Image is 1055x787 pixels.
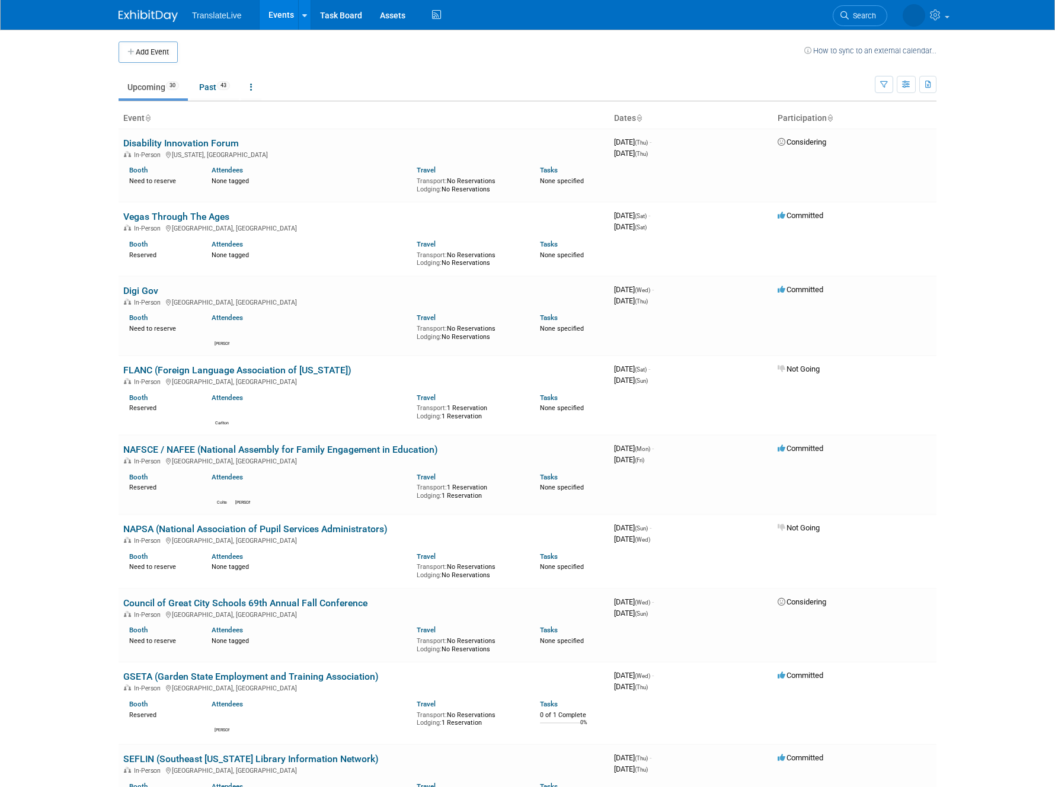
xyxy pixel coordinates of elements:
a: Tasks [540,313,558,322]
img: In-Person Event [124,767,131,773]
div: [GEOGRAPHIC_DATA], [GEOGRAPHIC_DATA] [123,456,605,465]
img: In-Person Event [124,611,131,617]
a: Travel [417,393,436,402]
span: - [652,597,654,606]
span: Lodging: [417,645,442,653]
span: [DATE] [614,609,648,618]
span: [DATE] [614,523,651,532]
a: Digi Gov [123,285,158,296]
div: No Reservations 1 Reservation [417,709,522,727]
span: - [652,444,654,453]
a: How to sync to an external calendar... [804,46,936,55]
div: Reserved [129,481,194,492]
a: Tasks [540,166,558,174]
span: (Wed) [635,287,650,293]
a: FLANC (Foreign Language Association of [US_STATE]) [123,364,351,376]
a: Sort by Participation Type [827,113,833,123]
span: [DATE] [614,764,648,773]
span: Transport: [417,177,447,185]
img: Becky Copeland [215,325,229,340]
a: Attendees [212,393,243,402]
span: Transport: [417,484,447,491]
span: (Mon) [635,446,650,452]
td: 0% [580,719,587,735]
span: In-Person [134,225,164,232]
a: Travel [417,313,436,322]
a: NAFSCE / NAFEE (National Assembly for Family Engagement in Education) [123,444,438,455]
div: Need to reserve [129,175,194,185]
span: Committed [778,671,823,680]
span: [DATE] [614,137,651,146]
span: (Thu) [635,151,648,157]
span: 30 [166,81,179,90]
span: [DATE] [614,597,654,606]
span: (Sun) [635,525,648,532]
span: (Thu) [635,755,648,762]
span: In-Person [134,767,164,775]
a: Search [833,5,887,26]
div: No Reservations No Reservations [417,322,522,341]
a: Tasks [540,393,558,402]
span: Lodging: [417,412,442,420]
span: Committed [778,444,823,453]
a: Booth [129,313,148,322]
img: In-Person Event [124,537,131,543]
img: Colte Swift [215,484,229,498]
span: (Thu) [635,766,648,773]
span: In-Person [134,458,164,465]
img: In-Person Event [124,299,131,305]
a: Travel [417,240,436,248]
a: Travel [417,626,436,634]
a: Travel [417,552,436,561]
span: - [652,285,654,294]
a: Booth [129,393,148,402]
span: - [652,671,654,680]
div: Need to reserve [129,322,194,333]
a: Booth [129,700,148,708]
span: None specified [540,484,584,491]
span: [DATE] [614,682,648,691]
div: Carlton Irvis [215,419,229,426]
a: Tasks [540,552,558,561]
span: (Sat) [635,224,647,231]
span: [DATE] [614,376,648,385]
div: [GEOGRAPHIC_DATA], [GEOGRAPHIC_DATA] [123,376,605,386]
span: - [650,137,651,146]
span: (Sun) [635,610,648,617]
a: Attendees [212,166,243,174]
a: Travel [417,166,436,174]
span: Transport: [417,325,447,332]
div: Reserved [129,249,194,260]
a: Tasks [540,240,558,248]
span: (Thu) [635,139,648,146]
span: 43 [217,81,230,90]
div: Colte Swift [215,498,229,506]
a: Attendees [212,552,243,561]
span: In-Person [134,537,164,545]
a: Council of Great City Schools 69th Annual Fall Conference [123,597,367,609]
div: Reserved [129,709,194,719]
div: 1 Reservation 1 Reservation [417,481,522,500]
a: Vegas Through The Ages [123,211,229,222]
a: SEFLIN (Southeast [US_STATE] Library Information Network) [123,753,379,764]
span: Lodging: [417,492,442,500]
span: Committed [778,753,823,762]
span: In-Person [134,299,164,306]
a: Sort by Event Name [145,113,151,123]
img: Sheldon Franklin [235,484,250,498]
span: (Sat) [635,366,647,373]
span: [DATE] [614,296,648,305]
span: None specified [540,325,584,332]
span: Lodging: [417,259,442,267]
div: 0 of 1 Complete [540,711,605,719]
span: (Fri) [635,457,644,463]
span: Transport: [417,711,447,719]
div: Becky Copeland [215,340,229,347]
span: In-Person [134,611,164,619]
div: None tagged [212,249,408,260]
span: [DATE] [614,364,650,373]
a: Booth [129,552,148,561]
a: Booth [129,626,148,634]
a: Past43 [190,76,239,98]
a: Attendees [212,700,243,708]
